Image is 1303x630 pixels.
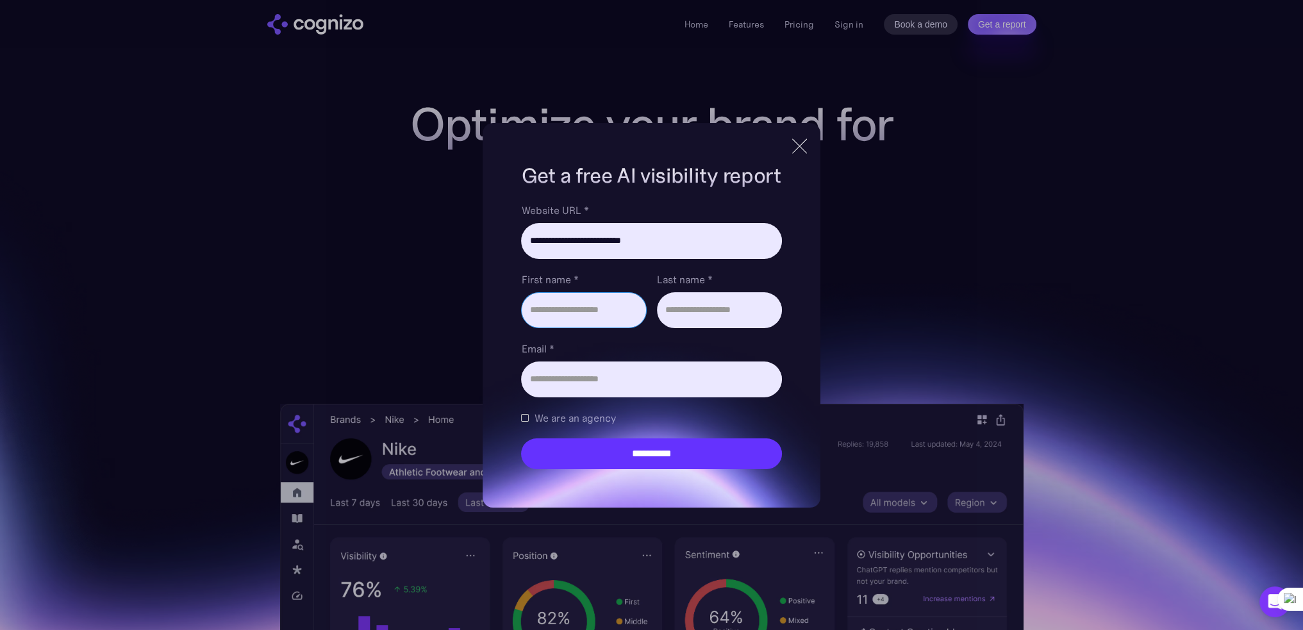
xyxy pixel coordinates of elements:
label: Email * [521,341,781,356]
label: First name * [521,272,646,287]
h1: Get a free AI visibility report [521,162,781,190]
form: Brand Report Form [521,203,781,469]
div: Open Intercom Messenger [1259,586,1290,617]
span: We are an agency [534,410,615,426]
label: Website URL * [521,203,781,218]
label: Last name * [657,272,782,287]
